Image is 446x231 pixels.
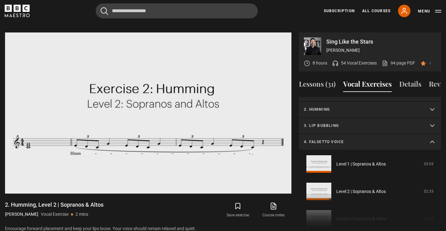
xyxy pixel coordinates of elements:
[75,211,88,218] p: 2 mins
[382,60,415,66] a: 94 page PDF
[299,118,441,134] summary: 3. Lip bubbling
[326,39,436,45] p: Sing Like the Stars
[336,161,386,167] a: Level 1 | Sopranos & Altos
[299,102,441,118] summary: 2. Humming
[101,7,108,15] button: Submit the search query
[326,47,436,54] p: [PERSON_NAME]
[299,134,441,150] summary: 4. Falsetto voice
[220,201,256,219] button: Save exercise
[362,8,391,14] a: All Courses
[418,8,441,14] button: Toggle navigation
[299,79,336,92] button: Lessons (31)
[324,8,355,14] a: Subscription
[336,188,386,195] a: Level 2 | Sopranos & Altos
[304,107,421,112] p: 2. Humming
[5,211,38,218] p: [PERSON_NAME]
[399,79,421,92] button: Details
[5,5,30,17] svg: BBC Maestro
[304,139,421,145] p: 4. Falsetto voice
[304,123,421,128] p: 3. Lip bubbling
[5,201,103,209] h1: 2. Humming, Level 2 | Sopranos & Altos
[313,60,327,66] p: 8 hours
[256,201,291,219] a: Course notes
[41,211,69,218] p: Vocal Exercise
[96,3,258,18] input: Search
[343,79,392,92] button: Vocal Exercises
[341,60,377,66] p: 54 Vocal Exercises
[5,32,291,194] video-js: Video Player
